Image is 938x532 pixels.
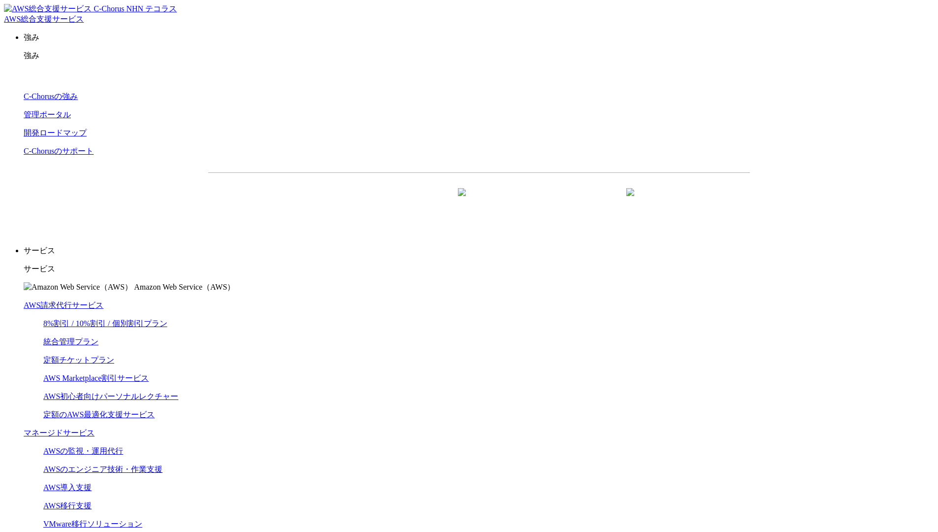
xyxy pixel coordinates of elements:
p: サービス [24,264,934,274]
a: AWS初心者向けパーソナルレクチャー [43,392,178,400]
a: 定額のAWS最適化支援サービス [43,410,155,419]
p: 強み [24,51,934,61]
a: 資料を請求する [316,189,474,213]
img: AWS総合支援サービス C-Chorus [4,4,125,14]
p: 強み [24,33,934,43]
a: AWS移行支援 [43,501,92,510]
a: 統合管理プラン [43,337,98,346]
a: AWS導入支援 [43,483,92,492]
a: 管理ポータル [24,110,71,119]
a: 定額チケットプラン [43,356,114,364]
a: 8%割引 / 10%割引 / 個別割引プラン [43,319,167,328]
a: C-Chorusのサポート [24,147,94,155]
a: マネージドサービス [24,429,95,437]
a: C-Chorusの強み [24,92,78,100]
a: AWSのエンジニア技術・作業支援 [43,465,162,473]
a: VMware移行ソリューション [43,520,142,528]
a: AWS請求代行サービス [24,301,103,309]
span: Amazon Web Service（AWS） [134,283,235,291]
p: サービス [24,246,934,256]
img: 矢印 [458,188,466,214]
a: AWS Marketplace割引サービス [43,374,149,382]
a: 開発ロードマップ [24,129,87,137]
a: まずは相談する [484,189,643,213]
img: 矢印 [626,188,634,214]
a: AWS総合支援サービス C-Chorus NHN テコラスAWS総合支援サービス [4,4,177,23]
a: AWSの監視・運用代行 [43,447,123,455]
img: Amazon Web Service（AWS） [24,282,132,293]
